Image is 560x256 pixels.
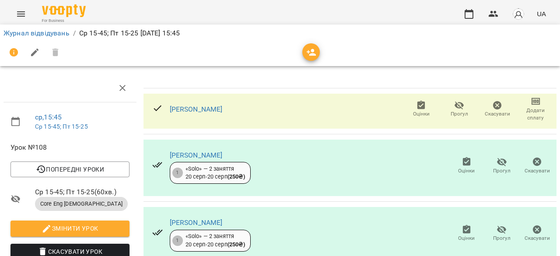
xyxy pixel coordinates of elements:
[451,110,468,118] span: Прогул
[402,97,440,122] button: Оцінки
[10,142,129,153] span: Урок №108
[449,221,484,246] button: Оцінки
[79,28,180,39] p: Ср 15-45; Пт 15-25 [DATE] 15:45
[170,218,223,227] a: [PERSON_NAME]
[42,4,86,17] img: Voopty Logo
[17,164,122,175] span: Попередні уроки
[73,28,76,39] li: /
[35,200,128,208] span: Core Eng [DEMOGRAPHIC_DATA]
[172,235,183,246] div: 1
[493,235,511,242] span: Прогул
[35,113,62,121] a: ср , 15:45
[10,221,129,236] button: Змінити урок
[458,235,475,242] span: Оцінки
[227,173,245,180] b: ( 250 ₴ )
[522,107,549,122] span: Додати сплату
[533,6,549,22] button: UA
[185,165,245,181] div: «Solo» — 2 заняття 20 серп - 20 серп
[479,97,517,122] button: Скасувати
[185,232,245,249] div: «Solo» — 2 заняття 20 серп - 20 серп
[525,235,550,242] span: Скасувати
[17,223,122,234] span: Змінити урок
[3,28,556,39] nav: breadcrumb
[42,18,86,24] span: For Business
[458,167,475,175] span: Оцінки
[525,167,550,175] span: Скасувати
[3,29,70,37] a: Журнал відвідувань
[10,161,129,177] button: Попередні уроки
[519,221,555,246] button: Скасувати
[519,154,555,178] button: Скасувати
[35,187,129,197] span: Ср 15-45; Пт 15-25 ( 60 хв. )
[484,221,520,246] button: Прогул
[10,4,31,25] button: Menu
[517,97,555,122] button: Додати сплату
[449,154,484,178] button: Оцінки
[485,110,510,118] span: Скасувати
[512,8,525,20] img: avatar_s.png
[35,123,88,130] a: Ср 15-45; Пт 15-25
[493,167,511,175] span: Прогул
[413,110,430,118] span: Оцінки
[227,241,245,248] b: ( 250 ₴ )
[484,154,520,178] button: Прогул
[537,9,546,18] span: UA
[440,97,478,122] button: Прогул
[170,151,223,159] a: [PERSON_NAME]
[172,168,183,178] div: 1
[170,105,223,113] a: [PERSON_NAME]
